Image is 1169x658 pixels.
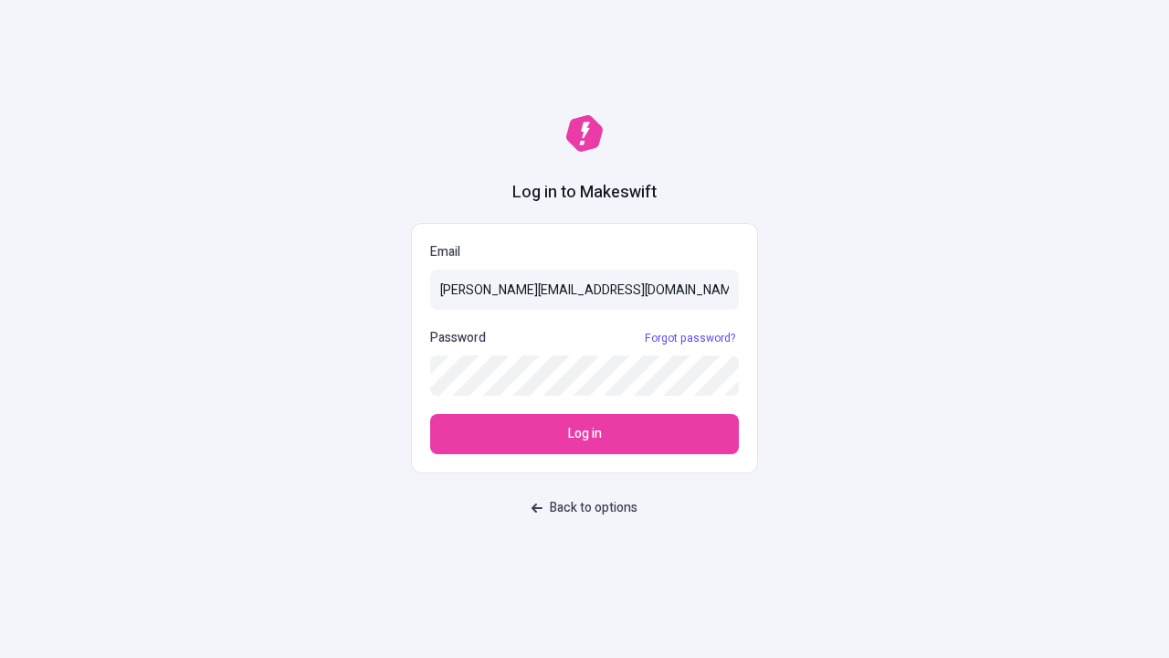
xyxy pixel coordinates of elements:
[512,181,657,205] h1: Log in to Makeswift
[521,492,648,525] button: Back to options
[641,331,739,345] a: Forgot password?
[568,424,602,444] span: Log in
[430,414,739,454] button: Log in
[430,328,486,348] p: Password
[430,242,739,262] p: Email
[550,498,637,518] span: Back to options
[430,270,739,310] input: Email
